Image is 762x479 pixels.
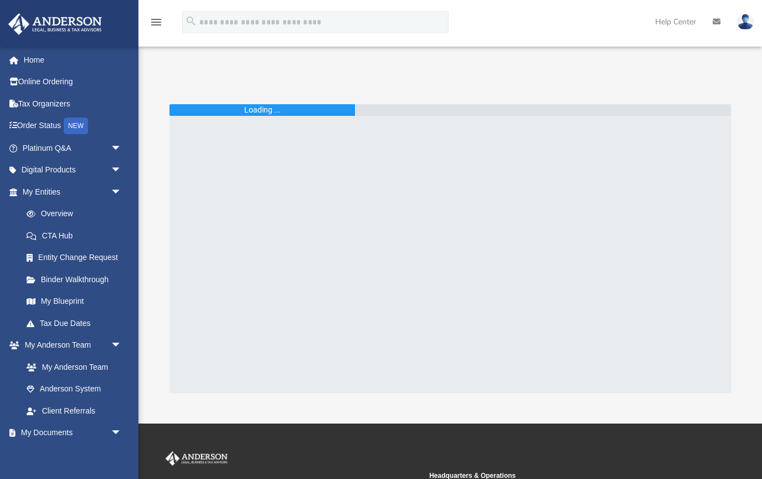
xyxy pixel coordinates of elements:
a: My Documentsarrow_drop_down [8,422,133,444]
a: menu [150,21,163,29]
a: Anderson System [16,378,133,400]
span: arrow_drop_down [111,159,133,182]
a: Overview [16,203,138,225]
i: search [185,15,197,27]
a: Order StatusNEW [8,115,138,137]
img: User Pic [737,14,754,30]
a: Client Referrals [16,400,133,422]
a: Tax Organizers [8,93,138,115]
span: arrow_drop_down [111,137,133,160]
span: arrow_drop_down [111,181,133,203]
a: Digital Productsarrow_drop_down [8,159,138,181]
a: My Anderson Teamarrow_drop_down [8,334,133,356]
span: arrow_drop_down [111,422,133,445]
a: Tax Due Dates [16,312,138,334]
a: Entity Change Request [16,247,138,269]
a: My Blueprint [16,291,133,313]
span: arrow_drop_down [111,334,133,357]
a: My Entitiesarrow_drop_down [8,181,138,203]
a: Online Ordering [8,71,138,93]
a: Home [8,49,138,71]
a: Platinum Q&Aarrow_drop_down [8,137,138,159]
a: CTA Hub [16,225,138,247]
div: NEW [64,118,88,134]
div: Loading ... [244,104,281,116]
img: Anderson Advisors Platinum Portal [5,13,105,35]
i: menu [150,16,163,29]
img: Anderson Advisors Platinum Portal [163,451,230,466]
a: My Anderson Team [16,356,127,378]
a: Binder Walkthrough [16,268,138,291]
